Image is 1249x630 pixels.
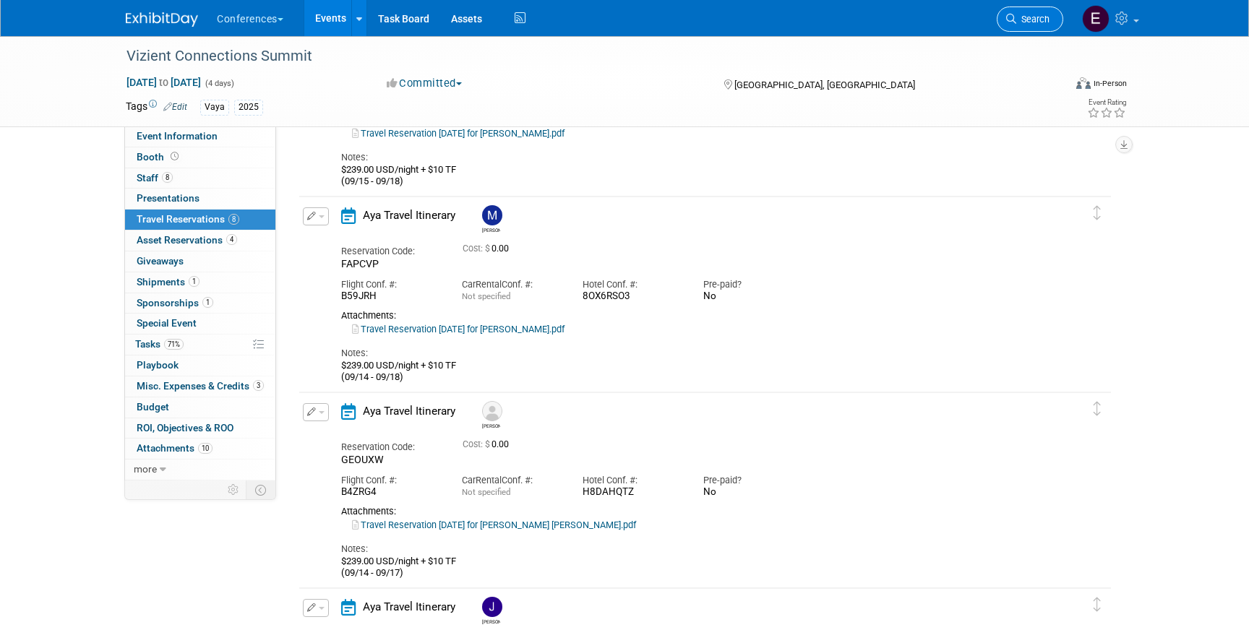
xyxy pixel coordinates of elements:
[463,439,515,449] span: 0.00
[341,290,440,303] div: B59JRH
[228,214,239,225] span: 8
[137,234,237,246] span: Asset Reservations
[253,380,264,391] span: 3
[463,243,492,254] span: Cost: $
[341,310,1044,322] div: Attachments:
[137,380,264,392] span: Misc. Expenses & Credits
[163,102,187,112] a: Edit
[463,439,492,449] span: Cost: $
[126,12,198,27] img: ExhibitDay
[478,401,504,429] div: Arvin Juan
[341,506,1044,517] div: Attachments:
[198,443,213,454] span: 10
[341,278,440,291] div: Flight Conf. #:
[583,278,682,291] div: Hotel Conf. #:
[1076,77,1091,89] img: Format-Inperson.png
[125,210,275,230] a: Travel Reservations8
[125,272,275,293] a: Shipments1
[234,100,263,115] div: 2025
[341,403,356,420] i: Aya Travel Itinerary
[134,463,157,475] span: more
[341,347,1044,360] div: Notes:
[341,164,1044,188] div: $239.00 USD/night + $10 TF (09/15 - 09/18)
[341,441,441,454] div: Reservation Code:
[125,147,275,168] a: Booth
[204,79,234,88] span: (4 days)
[189,276,199,287] span: 1
[125,459,275,480] a: more
[246,480,276,499] td: Toggle Event Tabs
[1094,402,1101,416] i: Click and drag to move item
[125,168,275,189] a: Staff8
[157,77,171,88] span: to
[476,475,502,486] span: Rental
[341,245,441,258] div: Reservation Code:
[137,276,199,288] span: Shipments
[462,291,510,301] span: Not specified
[1093,78,1127,89] div: In-Person
[137,359,179,371] span: Playbook
[482,401,502,421] img: Arvin Juan
[462,278,561,291] div: Car Conf. #:
[162,172,173,183] span: 8
[137,172,173,184] span: Staff
[703,278,802,291] div: Pre-paid?
[341,474,440,487] div: Flight Conf. #:
[125,251,275,272] a: Giveaways
[121,43,1042,69] div: Vizient Connections Summit
[478,597,504,625] div: Jeff Iannotti
[583,290,682,303] div: 8OX6RSO3
[125,397,275,418] a: Budget
[363,600,455,613] span: Aya Travel Itinerary
[202,297,213,308] span: 1
[341,207,356,224] i: Aya Travel Itinerary
[164,339,184,350] span: 71%
[125,439,275,459] a: Attachments10
[137,130,218,142] span: Event Information
[703,486,716,497] span: No
[341,258,379,269] span: FAPCVP
[137,317,197,329] span: Special Event
[482,225,500,233] div: Melanie Bell
[125,189,275,209] a: Presentations
[1094,206,1101,220] i: Click and drag to move item
[352,324,565,335] a: Travel Reservation [DATE] for [PERSON_NAME].pdf
[482,617,500,625] div: Jeff Iannotti
[137,255,184,267] span: Giveaways
[221,480,246,499] td: Personalize Event Tab Strip
[125,230,275,251] a: Asset Reservations4
[382,76,468,91] button: Committed
[997,7,1063,32] a: Search
[137,213,239,225] span: Travel Reservations
[1016,14,1050,25] span: Search
[482,205,502,225] img: Melanie Bell
[135,338,184,350] span: Tasks
[137,422,233,433] span: ROI, Objectives & ROO
[363,405,455,418] span: Aya Travel Itinerary
[125,355,275,376] a: Playbook
[125,314,275,334] a: Special Event
[125,126,275,147] a: Event Information
[341,151,1044,164] div: Notes:
[703,290,716,301] span: No
[126,76,202,89] span: [DATE] [DATE]
[137,297,213,308] span: Sponsorships
[734,79,915,90] span: [GEOGRAPHIC_DATA], [GEOGRAPHIC_DATA]
[583,474,682,487] div: Hotel Conf. #:
[137,442,213,454] span: Attachments
[1082,5,1109,33] img: Erin Anderson
[478,205,504,233] div: Melanie Bell
[341,599,356,616] i: Aya Travel Itinerary
[341,543,1044,556] div: Notes:
[226,234,237,245] span: 4
[168,151,181,162] span: Booth not reserved yet
[126,99,187,116] td: Tags
[1087,99,1126,106] div: Event Rating
[137,151,181,163] span: Booth
[462,474,561,487] div: Car Conf. #:
[341,556,1044,579] div: $239.00 USD/night + $10 TF (09/14 - 09/17)
[125,293,275,314] a: Sponsorships1
[476,279,502,290] span: Rental
[583,486,682,499] div: H8DAHQTZ
[482,421,500,429] div: Arvin Juan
